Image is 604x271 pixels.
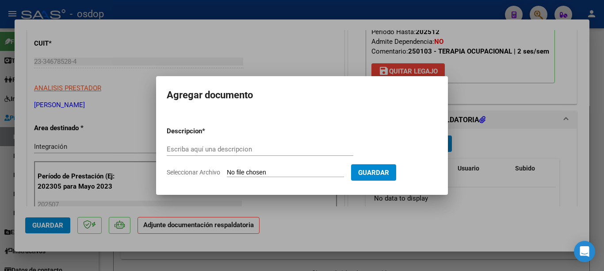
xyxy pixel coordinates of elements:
[167,126,248,136] p: Descripcion
[574,241,595,262] div: Open Intercom Messenger
[167,169,220,176] span: Seleccionar Archivo
[351,164,396,181] button: Guardar
[358,169,389,177] span: Guardar
[167,87,437,104] h2: Agregar documento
